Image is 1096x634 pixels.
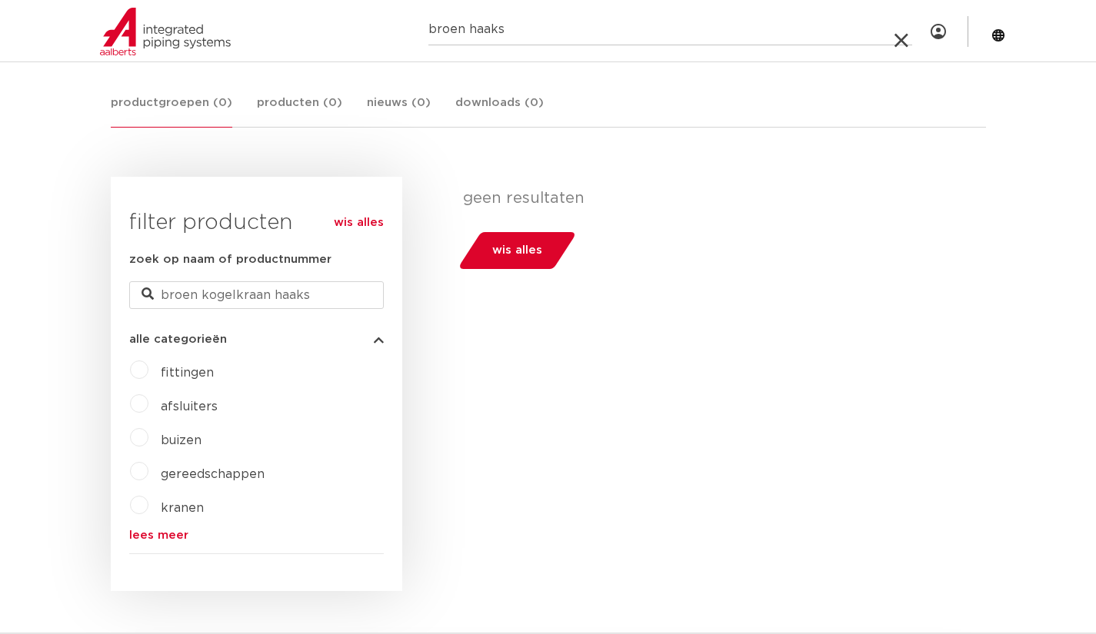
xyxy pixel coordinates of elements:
a: gereedschappen [161,468,265,480]
a: productgroepen (0) [111,94,232,128]
a: buizen [161,434,202,446]
input: zoeken... [428,15,912,45]
a: fittingen [161,367,214,379]
input: zoeken [129,281,384,309]
a: lees meer [129,529,384,541]
span: alle categorieën [129,334,227,345]
span: wis alles [492,238,542,263]
h3: filter producten [129,207,384,238]
a: producten (0) [257,94,342,127]
a: kranen [161,502,204,514]
p: geen resultaten [463,189,974,207]
label: zoek op naam of productnummer [129,251,331,269]
a: afsluiters [161,400,218,413]
button: alle categorieën [129,334,384,345]
a: downloads (0) [455,94,544,127]
a: nieuws (0) [367,94,431,127]
a: wis alles [334,214,384,232]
